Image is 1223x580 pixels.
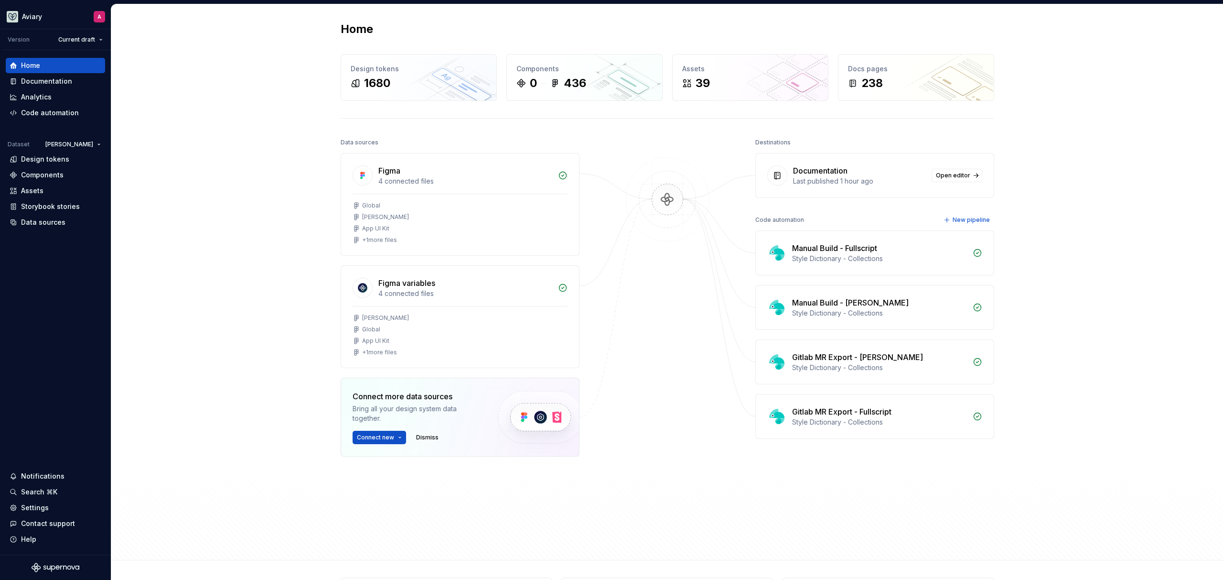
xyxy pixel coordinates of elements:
span: [PERSON_NAME] [45,141,93,148]
div: Connect more data sources [353,391,482,402]
div: Notifications [21,471,64,481]
a: Code automation [6,105,105,120]
div: [PERSON_NAME] [362,213,409,221]
div: Storybook stories [21,202,80,211]
button: Help [6,532,105,547]
div: Documentation [793,165,848,176]
div: Code automation [21,108,79,118]
span: Open editor [936,172,970,179]
div: Style Dictionary - Collections [792,254,967,263]
div: Figma variables [378,277,435,289]
div: Version [8,36,30,44]
a: Components0436 [506,54,663,101]
button: [PERSON_NAME] [41,138,105,151]
button: AviaryA [2,6,109,27]
a: Home [6,58,105,73]
div: Last published 1 hour ago [793,176,926,186]
button: New pipeline [941,213,994,227]
button: Notifications [6,469,105,484]
svg: Supernova Logo [32,563,79,572]
div: App UI Kit [362,337,389,345]
div: 238 [861,76,883,91]
div: Assets [682,64,818,74]
div: Gitlab MR Export - [PERSON_NAME] [792,351,923,363]
div: 4 connected files [378,289,552,298]
div: Style Dictionary - Collections [792,363,967,372]
div: Search ⌘K [21,487,57,497]
div: App UI Kit [362,225,389,232]
a: Settings [6,500,105,515]
div: Documentation [21,77,72,86]
a: Design tokens [6,152,105,167]
a: Design tokens1680 [341,54,497,101]
div: 436 [564,76,586,91]
div: A [97,13,101,21]
a: Figma variables4 connected files[PERSON_NAME]GlobalApp UI Kit+1more files [341,265,579,368]
div: Manual Build - Fullscript [792,242,877,254]
a: Open editor [932,169,982,182]
div: Global [362,326,380,333]
a: Assets39 [672,54,828,101]
div: Figma [378,165,400,176]
div: Style Dictionary - Collections [792,308,967,318]
div: Contact support [21,519,75,528]
button: Dismiss [412,431,443,444]
button: Connect new [353,431,406,444]
button: Contact support [6,516,105,531]
div: Design tokens [351,64,487,74]
div: Manual Build - [PERSON_NAME] [792,297,909,308]
div: Aviary [22,12,42,22]
div: 4 connected files [378,176,552,186]
a: Documentation [6,74,105,89]
div: Help [21,535,36,544]
span: New pipeline [953,216,990,224]
div: Analytics [21,92,52,102]
button: Search ⌘K [6,484,105,500]
div: Settings [21,503,49,513]
span: Connect new [357,434,394,441]
div: Design tokens [21,154,69,164]
div: [PERSON_NAME] [362,314,409,322]
img: 256e2c79-9abd-4d59-8978-03feab5a3943.png [7,11,18,22]
div: 1680 [364,76,390,91]
div: Dataset [8,141,30,148]
div: Bring all your design system data together. [353,404,482,423]
div: Code automation [755,213,804,227]
a: Components [6,167,105,183]
div: Assets [21,186,43,196]
span: Dismiss [416,434,439,441]
div: Destinations [755,136,791,149]
a: Figma4 connected filesGlobal[PERSON_NAME]App UI Kit+1more files [341,153,579,256]
div: 39 [696,76,710,91]
div: + 1 more files [362,236,397,244]
div: Data sources [341,136,378,149]
div: Global [362,202,380,209]
div: Components [516,64,653,74]
a: Analytics [6,89,105,105]
div: Data sources [21,218,65,227]
div: Docs pages [848,64,984,74]
span: Current draft [58,36,95,44]
a: Storybook stories [6,199,105,214]
h2: Home [341,22,373,37]
div: Home [21,61,40,70]
div: Style Dictionary - Collections [792,417,967,427]
div: Components [21,170,64,180]
button: Current draft [54,33,107,46]
div: + 1 more files [362,349,397,356]
div: 0 [530,76,537,91]
a: Docs pages238 [838,54,994,101]
div: Gitlab MR Export - Fullscript [792,406,891,417]
a: Assets [6,183,105,198]
a: Data sources [6,215,105,230]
